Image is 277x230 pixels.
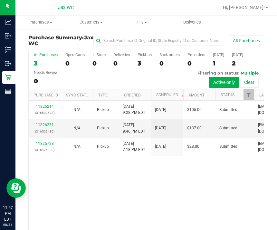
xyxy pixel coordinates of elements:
a: 11825728 [36,141,54,146]
button: N/A [73,144,81,150]
a: Type [98,93,108,97]
div: 1 [213,60,224,67]
a: Amount [188,93,205,97]
span: Pickup [97,107,109,113]
span: Submitted [219,107,237,113]
div: Back-orders [159,53,180,57]
span: [DATE] [155,107,166,113]
div: 0 [65,60,85,67]
inline-svg: Analytics [5,19,11,25]
span: Not Applicable [73,107,81,112]
button: Active only [209,77,239,88]
span: Tills [117,19,167,25]
p: 11:57 PM EDT [3,205,13,222]
div: 0 [113,60,130,67]
button: N/A [73,125,81,131]
div: [DATE] [232,53,243,57]
span: Filtering on status: [197,70,239,75]
a: Purchase ID [33,93,58,97]
span: Pickup [97,125,109,131]
span: Not Applicable [73,144,81,149]
p: (316500623) [33,110,57,116]
span: Not Applicable [73,126,81,130]
div: 0 [92,60,106,67]
a: Status [221,93,234,97]
inline-svg: Outbound [5,60,11,67]
button: All Purchases [229,35,264,46]
p: 08/21 [3,222,13,227]
span: Submitted [219,125,237,131]
div: 0 [159,60,180,67]
span: [DATE] 9:46 PM EDT [123,122,145,134]
div: 3 [34,60,58,67]
span: Customers [66,19,116,25]
div: PickUps [138,53,152,57]
a: Tills [116,15,167,29]
div: In Store [92,53,106,57]
span: [DATE] [155,144,166,150]
div: 0 [187,60,205,67]
span: Jax WC [28,35,93,46]
p: (316476939) [33,147,57,153]
div: Needs Review [34,70,58,75]
span: Submitted [219,144,237,150]
span: Hi, [PERSON_NAME]! [223,5,265,10]
h3: Purchase Summary: [28,35,93,46]
span: [DATE] 7:18 PM EDT [123,141,145,153]
inline-svg: Inbound [5,33,11,39]
div: Deliveries [113,53,130,57]
div: 0 [34,77,58,85]
div: Open Carts [65,53,85,57]
iframe: Resource center [6,178,26,198]
span: Multiple [241,70,259,75]
span: Pickup [97,144,109,150]
a: 11826231 [36,123,54,127]
div: Pre-orders [187,53,205,57]
div: 3 [138,60,152,67]
a: Scheduled [156,93,186,97]
input: Search Purchase ID, Original ID, State Registry ID or Customer Name... [93,36,222,45]
a: 11826214 [36,104,54,109]
inline-svg: Inventory [5,46,11,53]
span: $105.00 [187,107,202,113]
span: [DATE] [155,125,166,131]
div: [DATE] [213,53,224,57]
span: Jax WC [58,5,74,10]
span: Deliveries [175,19,210,25]
div: 2 [232,60,243,67]
button: Clear [240,77,259,88]
span: [DATE] 9:28 PM EDT [123,104,145,116]
p: (316502486) [33,128,57,135]
a: Deliveries [167,15,217,29]
span: $28.00 [187,144,199,150]
inline-svg: Reports [5,88,11,95]
a: Filter [244,89,254,100]
button: N/A [73,107,81,113]
a: Customers [66,15,117,29]
a: Sync Status [66,93,91,97]
a: Ordered [124,93,141,97]
span: Purchases [15,19,66,25]
inline-svg: Retail [5,74,11,81]
div: All Purchases [34,53,58,57]
a: Purchases [15,15,66,29]
span: $137.00 [187,125,202,131]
